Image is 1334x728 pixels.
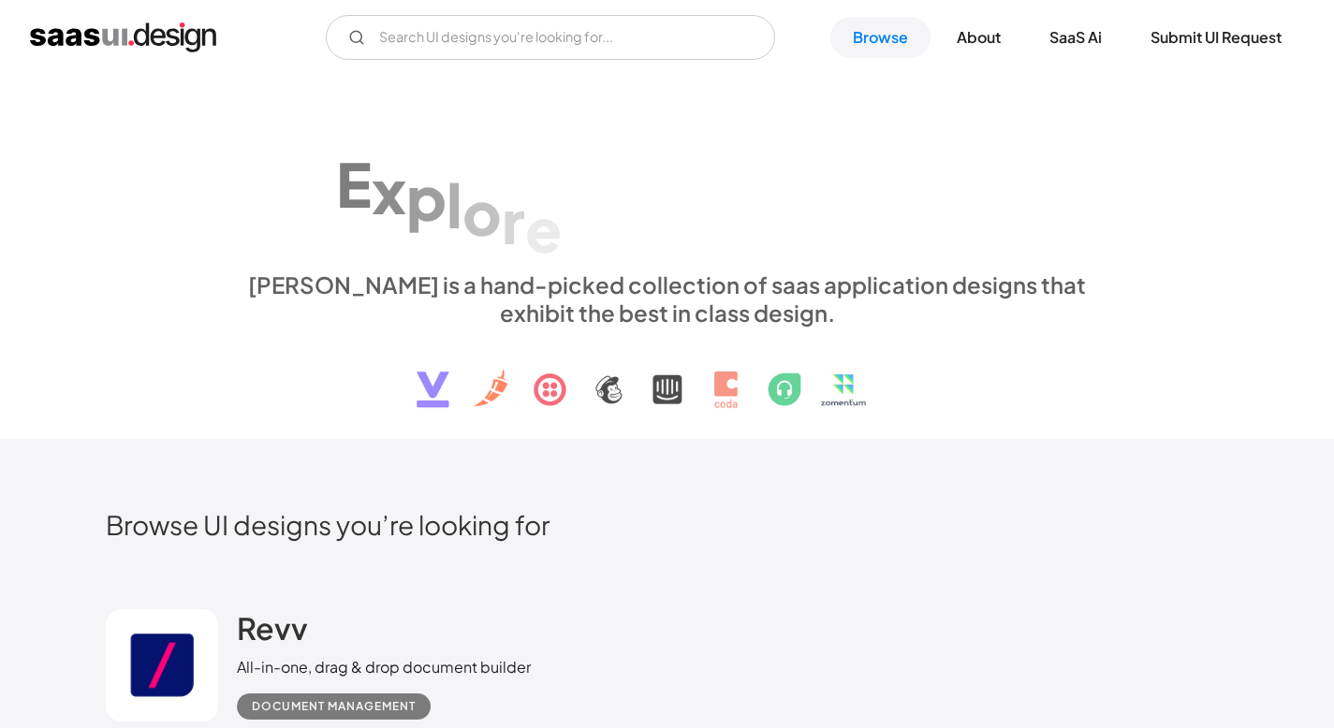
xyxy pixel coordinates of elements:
div: p [406,161,447,233]
div: [PERSON_NAME] is a hand-picked collection of saas application designs that exhibit the best in cl... [237,270,1098,327]
div: e [525,193,562,265]
form: Email Form [326,15,775,60]
div: x [372,154,406,226]
input: Search UI designs you're looking for... [326,15,775,60]
img: text, icon, saas logo [384,327,951,424]
div: All-in-one, drag & drop document builder [237,656,531,678]
a: About [934,17,1023,58]
div: r [502,184,525,256]
h1: Explore SaaS UI design patterns & interactions. [237,108,1098,252]
a: SaaS Ai [1027,17,1124,58]
a: home [30,22,216,52]
div: l [447,168,462,240]
div: o [462,176,502,248]
a: Revv [237,609,308,656]
h2: Browse UI designs you’re looking for [106,508,1229,541]
a: Browse [830,17,931,58]
a: Submit UI Request [1128,17,1304,58]
div: E [336,148,372,220]
div: Document Management [252,695,416,718]
h2: Revv [237,609,308,647]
